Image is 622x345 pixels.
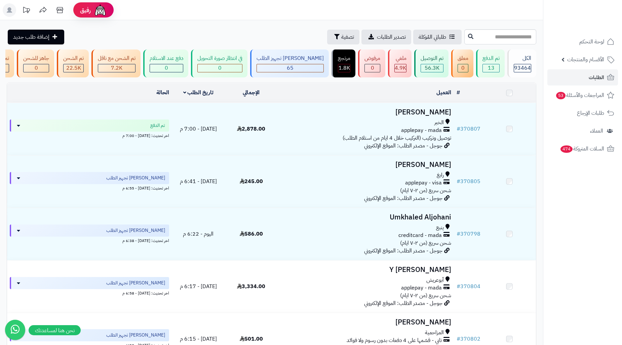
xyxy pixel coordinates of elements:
[343,134,451,142] span: توصيل وتركيب (التركيب خلال 4 ايام من استلام الطلب)
[555,91,604,100] span: المراجعات والأسئلة
[280,318,451,326] h3: [PERSON_NAME]
[560,144,604,153] span: السلات المتروكة
[330,49,357,77] a: مرتجع 1.8K
[10,289,169,296] div: اخر تحديث: [DATE] - 6:58 م
[419,33,446,41] span: طلباتي المُوكلة
[514,55,531,62] div: الكل
[400,186,451,195] span: شحن سريع (من ٢-٧ ايام)
[364,299,442,307] span: جوجل - مصدر الطلب: الموقع الإلكتروني
[249,49,330,77] a: [PERSON_NAME] تجهيز الطلب 65
[180,282,217,290] span: [DATE] - 6:17 م
[450,49,475,77] a: معلق 0
[280,161,451,169] h3: [PERSON_NAME]
[425,64,439,72] span: 56.3K
[547,123,618,139] a: العملاء
[458,55,468,62] div: معلق
[55,49,90,77] a: تم الشحن 22.5K
[401,284,442,292] span: applepay - mada
[387,49,413,77] a: ملغي 4.9K
[35,64,38,72] span: 0
[547,87,618,103] a: المراجعات والأسئلة53
[434,119,444,127] span: الخبر
[364,142,442,150] span: جوجل - مصدر الطلب: الموقع الإلكتروني
[458,64,468,72] div: 0
[547,34,618,50] a: لوحة التحكم
[190,49,249,77] a: في انتظار صورة التحويل 0
[63,55,84,62] div: تم الشحن
[80,6,91,14] span: رفيق
[400,291,451,300] span: شحن سريع (من ٢-٧ ايام)
[560,145,573,153] span: 474
[457,89,460,97] a: #
[280,108,451,116] h3: [PERSON_NAME]
[364,194,442,202] span: جوجل - مصدر الطلب: الموقع الإلكتروني
[413,49,450,77] a: تم التوصيل 56.3K
[106,332,165,339] span: [PERSON_NAME] تجهيز الطلب
[377,33,406,41] span: تصدير الطلبات
[106,227,165,234] span: [PERSON_NAME] تجهيز الطلب
[436,89,451,97] a: العميل
[237,125,265,133] span: 2,878.00
[90,49,142,77] a: تم الشحن مع ناقل 7.2K
[361,30,411,44] a: تصدير الطلبات
[98,64,135,72] div: 7223
[180,177,217,185] span: [DATE] - 6:41 م
[150,55,183,62] div: دفع عند الاستلام
[341,33,354,41] span: تصفية
[339,64,350,72] span: 1.8K
[156,89,169,97] a: الحالة
[421,64,443,72] div: 56251
[395,64,406,72] div: 4939
[24,64,49,72] div: 0
[437,171,444,179] span: رابغ
[590,126,603,136] span: العملاء
[180,335,217,343] span: [DATE] - 6:15 م
[280,266,451,274] h3: Y [PERSON_NAME]
[556,92,566,99] span: 53
[357,49,387,77] a: مرفوض 0
[394,55,406,62] div: ملغي
[93,3,107,17] img: ai-face.png
[457,335,480,343] a: #370802
[257,64,323,72] div: 65
[15,49,55,77] a: جاهز للشحن 0
[111,64,122,72] span: 7.2K
[475,49,506,77] a: تم الدفع 13
[183,89,214,97] a: تاريخ الطلب
[10,237,169,244] div: اخر تحديث: [DATE] - 6:38 م
[106,175,165,181] span: [PERSON_NAME] تجهيز الطلب
[547,105,618,121] a: طلبات الإرجاع
[401,127,442,134] span: applepay - mada
[180,125,217,133] span: [DATE] - 7:00 م
[240,230,263,238] span: 586.00
[338,55,350,62] div: مرتجع
[488,64,495,72] span: 13
[183,230,213,238] span: اليوم - 6:22 م
[421,55,443,62] div: تم التوصيل
[240,335,263,343] span: 501.00
[338,64,350,72] div: 1785
[579,37,604,46] span: لوحة التحكم
[18,3,35,19] a: تحديثات المنصة
[365,64,380,72] div: 0
[395,64,406,72] span: 4.9K
[436,224,444,232] span: ينبع
[483,64,499,72] div: 13
[13,33,49,41] span: إضافة طلب جديد
[457,230,460,238] span: #
[514,64,531,72] span: 93464
[218,64,222,72] span: 0
[142,49,190,77] a: دفع عند الاستلام 0
[106,280,165,286] span: [PERSON_NAME] تجهيز الطلب
[457,125,480,133] a: #370807
[457,177,480,185] a: #370805
[405,179,442,187] span: applepay - visa
[425,329,444,337] span: المزاحمية
[547,69,618,85] a: الطلبات
[461,64,465,72] span: 0
[237,282,265,290] span: 3,334.00
[243,89,260,97] a: الإجمالي
[457,282,480,290] a: #370804
[457,335,460,343] span: #
[10,184,169,191] div: اخر تحديث: [DATE] - 6:55 م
